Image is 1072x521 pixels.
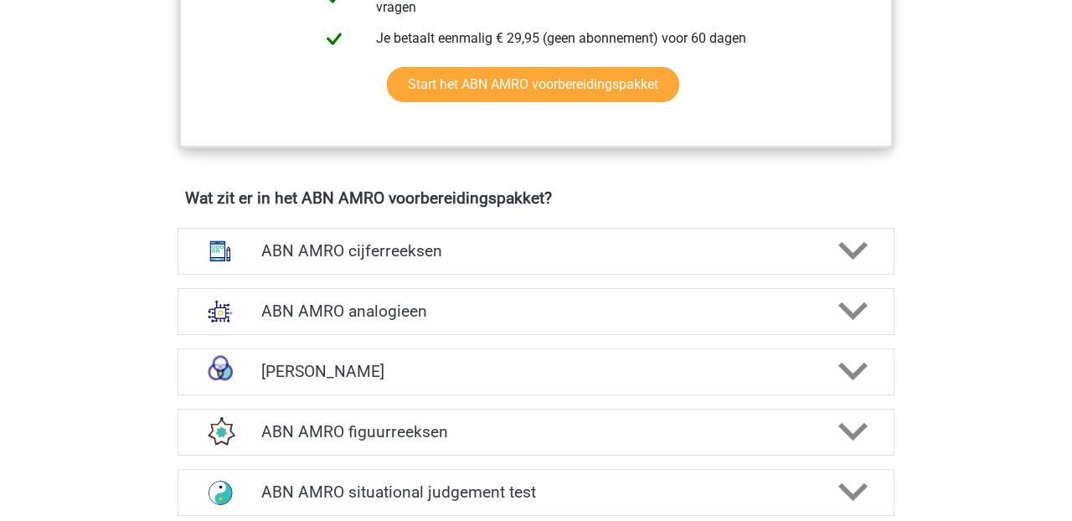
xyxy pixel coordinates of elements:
[171,409,901,456] a: figuurreeksen ABN AMRO figuurreeksen
[387,67,679,102] a: Start het ABN AMRO voorbereidingspakket
[198,471,242,514] img: situational judgement test
[198,410,242,454] img: figuurreeksen
[261,422,810,441] h4: ABN AMRO figuurreeksen
[261,482,810,502] h4: ABN AMRO situational judgement test
[185,188,887,208] h4: Wat zit er in het ABN AMRO voorbereidingspakket?
[261,302,810,321] h4: ABN AMRO analogieen
[261,241,810,260] h4: ABN AMRO cijferreeksen
[198,290,242,333] img: analogieen
[171,228,901,275] a: cijferreeksen ABN AMRO cijferreeksen
[171,288,901,335] a: analogieen ABN AMRO analogieen
[198,230,242,273] img: cijferreeksen
[171,469,901,516] a: situational judgement test ABN AMRO situational judgement test
[198,350,242,394] img: syllogismen
[261,362,810,381] h4: [PERSON_NAME]
[171,348,901,395] a: syllogismen [PERSON_NAME]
